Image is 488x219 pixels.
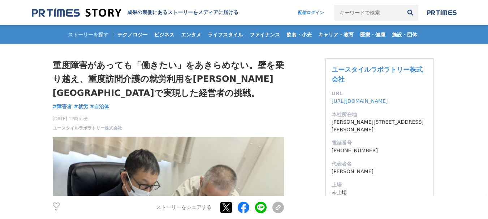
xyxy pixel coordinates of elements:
[205,25,246,44] a: ライフスタイル
[332,90,428,97] dt: URL
[53,125,122,131] a: ユースタイルラボラトリー株式会社
[32,8,238,18] a: 成果の裏側にあるストーリーをメディアに届ける 成果の裏側にあるストーリーをメディアに届ける
[332,168,428,175] dd: [PERSON_NAME]
[389,25,420,44] a: 施設・団体
[315,31,357,38] span: キャリア・教育
[332,139,428,147] dt: 電話番号
[205,31,246,38] span: ライフスタイル
[284,31,315,38] span: 飲食・小売
[389,31,420,38] span: 施設・団体
[247,31,283,38] span: ファイナンス
[151,25,177,44] a: ビジネス
[53,115,122,122] span: [DATE] 12時55分
[284,25,315,44] a: 飲食・小売
[332,181,428,189] dt: 上場
[156,205,212,211] p: ストーリーをシェアする
[74,103,88,110] a: #就労
[332,98,388,104] a: [URL][DOMAIN_NAME]
[332,189,428,196] dd: 未上場
[332,118,428,133] dd: [PERSON_NAME][STREET_ADDRESS][PERSON_NAME]
[115,25,151,44] a: テクノロジー
[402,5,418,21] button: 検索
[332,66,423,83] a: ユースタイルラボラトリー株式会社
[315,25,357,44] a: キャリア・教育
[53,103,72,110] a: #障害者
[127,9,238,16] h2: 成果の裏側にあるストーリーをメディアに届ける
[53,58,284,100] h1: 重度障害があっても「働きたい」をあきらめない。壁を乗り越え、重度訪問介護の就労利用を[PERSON_NAME][GEOGRAPHIC_DATA]で実現した経営者の挑戦。
[178,31,204,38] span: エンタメ
[115,31,151,38] span: テクノロジー
[90,103,109,110] a: #自治体
[357,31,388,38] span: 医療・健康
[247,25,283,44] a: ファイナンス
[427,10,457,16] img: prtimes
[32,8,121,18] img: 成果の裏側にあるストーリーをメディアに届ける
[357,25,388,44] a: 医療・健康
[332,147,428,154] dd: [PHONE_NUMBER]
[178,25,204,44] a: エンタメ
[334,5,402,21] input: キーワードで検索
[151,31,177,38] span: ビジネス
[53,209,60,213] p: 1
[332,111,428,118] dt: 本社所在地
[291,5,331,21] a: 配信ログイン
[332,160,428,168] dt: 代表者名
